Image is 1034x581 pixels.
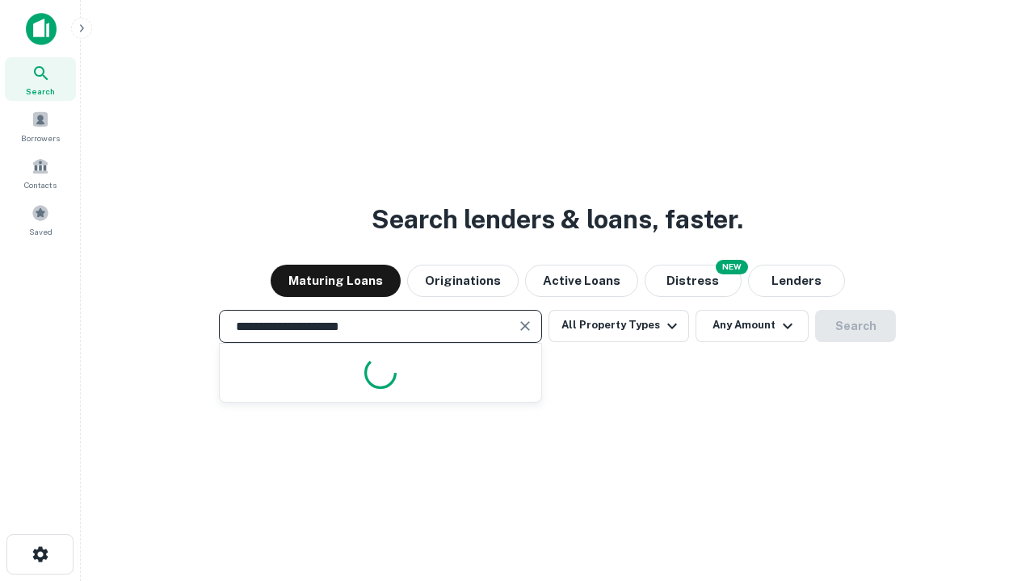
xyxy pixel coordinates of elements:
button: Any Amount [696,310,809,342]
img: capitalize-icon.png [26,13,57,45]
span: Borrowers [21,132,60,144]
button: Active Loans [525,265,638,297]
button: Lenders [748,265,845,297]
iframe: Chat Widget [953,452,1034,529]
button: Maturing Loans [271,265,401,297]
a: Borrowers [5,104,76,148]
span: Contacts [24,178,57,191]
button: Clear [514,315,536,337]
button: Search distressed loans with lien and other non-mortgage details. [645,265,742,297]
h3: Search lenders & loans, faster. [372,200,743,239]
button: All Property Types [549,310,689,342]
span: Search [26,85,55,98]
a: Search [5,57,76,101]
span: Saved [29,225,53,238]
div: NEW [716,260,748,274]
a: Contacts [5,151,76,194]
button: Originations [407,265,519,297]
a: Saved [5,198,76,241]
